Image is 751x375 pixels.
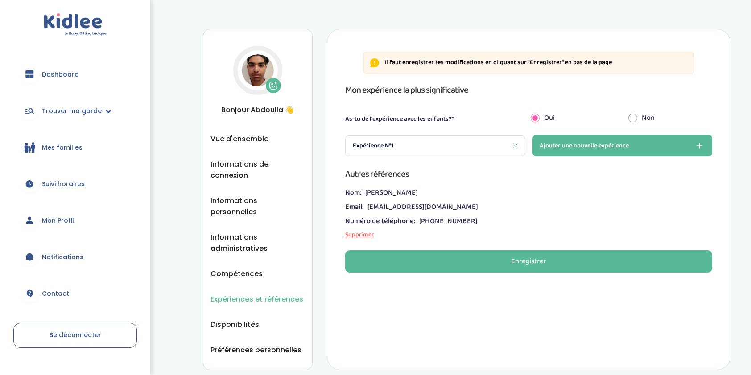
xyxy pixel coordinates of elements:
[345,202,364,212] span: Email:
[42,143,83,152] span: Mes familles
[345,187,362,198] span: Nom:
[511,257,546,267] div: Enregistrer
[345,230,712,240] button: Supprimer
[13,168,137,200] a: Suivi horaires
[540,140,629,151] span: Ajouter une nouvelle expérience
[210,104,305,115] span: Bonjour Abdoulla 👋
[50,330,101,339] span: Se déconnecter
[384,58,612,67] p: Il faut enregistrer tes modifications en cliquant sur "Enregistrer" en bas de la page
[210,319,259,330] button: Disponibilités
[13,58,137,90] a: Dashboard
[345,114,454,124] label: As-tu de l'expérience avec les enfants?*
[353,141,393,151] span: Expérience N°1
[419,216,478,227] span: [PHONE_NUMBER]
[210,232,305,254] button: Informations administratives
[210,293,303,305] button: Expériences et références
[44,13,107,36] img: logo.svg
[345,83,468,97] span: Mon expérience la plus significative
[210,344,301,355] button: Préférences personnelles
[210,159,305,181] button: Informations de connexion
[42,216,74,225] span: Mon Profil
[367,202,478,212] span: [EMAIL_ADDRESS][DOMAIN_NAME]
[42,70,79,79] span: Dashboard
[622,108,719,128] div: Non
[210,133,268,144] button: Vue d'ensemble
[13,241,137,273] a: Notifications
[210,268,263,279] button: Compétences
[345,167,409,181] span: Autres références
[242,54,274,86] img: Avatar
[345,230,374,240] span: Supprimer
[345,250,712,273] button: Enregistrer
[524,108,621,128] div: Oui
[210,195,305,217] button: Informations personnelles
[345,216,416,227] span: Numéro de téléphone:
[365,187,418,198] span: [PERSON_NAME]
[13,277,137,310] a: Contact
[42,253,83,262] span: Notifications
[13,131,137,163] a: Mes familles
[13,204,137,236] a: Mon Profil
[13,95,137,127] a: Trouver ma garde
[42,106,102,116] span: Trouver ma garde
[532,135,712,156] button: Ajouter une nouvelle expérience
[42,179,85,189] span: Suivi horaires
[42,289,69,298] span: Contact
[13,323,137,348] a: Se déconnecter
